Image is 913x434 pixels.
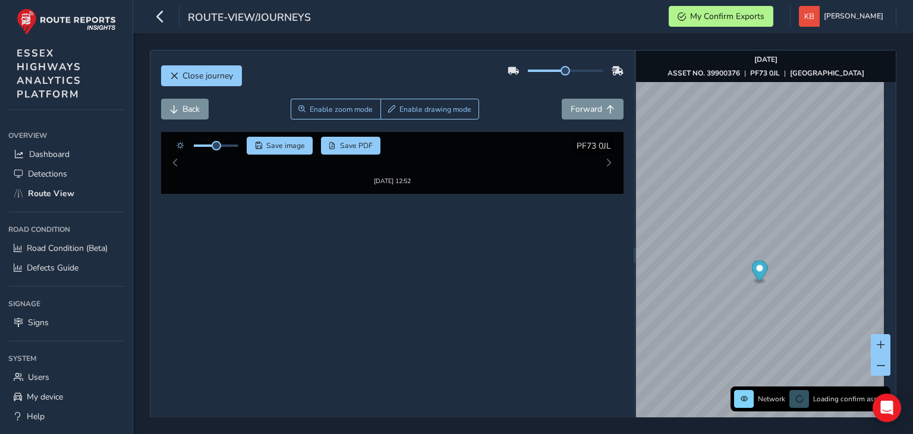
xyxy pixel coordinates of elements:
strong: [GEOGRAPHIC_DATA] [790,68,864,78]
a: Detections [8,164,124,184]
span: [PERSON_NAME] [824,6,883,27]
span: My device [27,391,63,402]
a: My device [8,387,124,407]
strong: PF73 0JL [750,68,780,78]
span: Route View [28,188,74,199]
span: Detections [28,168,67,180]
a: Dashboard [8,144,124,164]
span: Enable zoom mode [310,105,373,114]
button: PDF [321,137,381,155]
button: My Confirm Exports [669,6,773,27]
a: Users [8,367,124,387]
button: Forward [562,99,624,119]
div: [DATE] 12:52 [356,161,429,170]
span: Users [28,372,49,383]
img: diamond-layout [799,6,820,27]
div: Overview [8,127,124,144]
div: Open Intercom Messenger [873,394,901,422]
span: Road Condition (Beta) [27,243,108,254]
div: | | [668,68,864,78]
a: Defects Guide [8,258,124,278]
div: Map marker [752,260,768,285]
strong: [DATE] [754,55,777,64]
button: Save [247,137,313,155]
strong: ASSET NO. 39900376 [668,68,740,78]
a: Help [8,407,124,426]
button: Draw [380,99,480,119]
span: Save PDF [340,141,373,150]
span: Enable drawing mode [399,105,471,114]
span: Dashboard [29,149,70,160]
button: Back [161,99,209,119]
img: rr logo [17,8,116,35]
span: ESSEX HIGHWAYS ANALYTICS PLATFORM [17,46,81,101]
span: Back [182,103,200,115]
div: System [8,350,124,367]
div: Signage [8,295,124,313]
span: Forward [571,103,602,115]
a: Route View [8,184,124,203]
a: Road Condition (Beta) [8,238,124,258]
span: Signs [28,317,49,328]
span: My Confirm Exports [690,11,764,22]
div: Road Condition [8,221,124,238]
button: Close journey [161,65,242,86]
span: Save image [266,141,305,150]
img: Thumbnail frame [356,150,429,161]
span: PF73 0JL [577,140,611,152]
span: Help [27,411,45,422]
span: Close journey [182,70,233,81]
span: Loading confirm assets [813,394,887,404]
button: [PERSON_NAME] [799,6,887,27]
a: Signs [8,313,124,332]
span: route-view/journeys [188,10,311,27]
span: Defects Guide [27,262,78,273]
button: Zoom [291,99,380,119]
span: Network [758,394,785,404]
